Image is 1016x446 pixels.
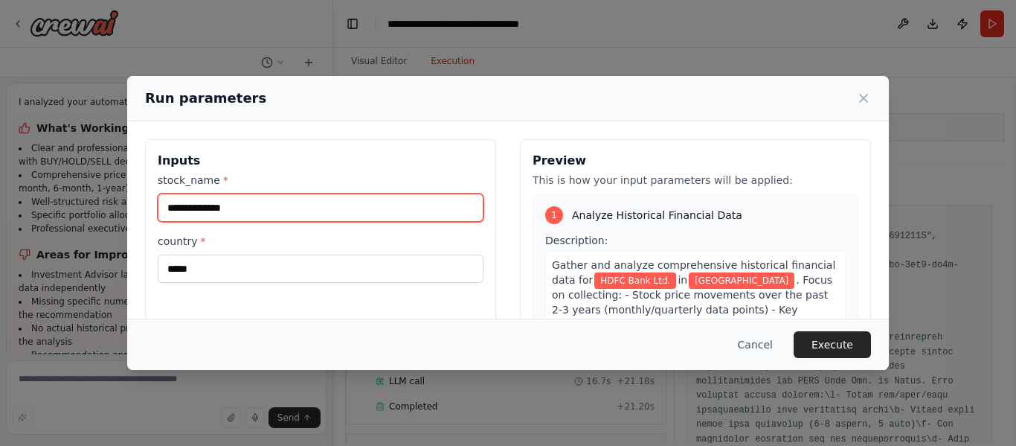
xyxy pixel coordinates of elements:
h3: Inputs [158,152,483,170]
span: in [678,274,687,286]
label: stock_name [158,173,483,188]
div: 1 [545,206,563,224]
p: This is how your input parameters will be applied: [533,173,858,188]
span: Description: [545,235,608,246]
label: country [158,234,483,249]
button: Execute [794,331,871,358]
span: Variable: country [689,273,794,289]
button: Cancel [726,331,785,358]
span: Gather and analyze comprehensive historical financial data for [552,259,835,286]
h3: Preview [533,152,858,170]
h2: Run parameters [145,88,266,109]
span: Variable: stock_name [594,273,676,289]
span: Analyze Historical Financial Data [572,208,742,223]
